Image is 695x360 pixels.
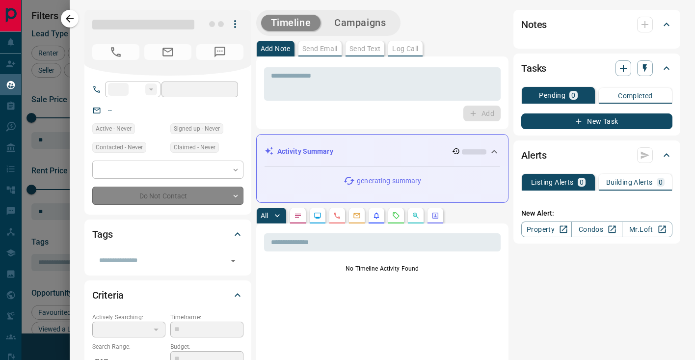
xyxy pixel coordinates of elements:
svg: Agent Actions [431,212,439,220]
div: Activity Summary [265,142,500,161]
svg: Listing Alerts [373,212,380,220]
div: Do Not Contact [92,187,243,205]
button: Open [226,254,240,268]
p: Timeframe: [170,313,243,322]
span: Active - Never [96,124,132,134]
span: No Number [92,44,139,60]
span: No Number [196,44,243,60]
div: Notes [521,13,672,36]
svg: Calls [333,212,341,220]
span: No Email [144,44,191,60]
span: Claimed - Never [174,142,215,152]
a: Condos [571,222,622,237]
svg: Requests [392,212,400,220]
h2: Alerts [521,147,547,163]
p: Building Alerts [606,179,653,186]
svg: Notes [294,212,302,220]
p: No Timeline Activity Found [264,264,501,273]
svg: Emails [353,212,361,220]
button: New Task [521,113,672,129]
h2: Criteria [92,287,124,303]
p: generating summary [357,176,421,186]
div: Tags [92,222,243,246]
h2: Tags [92,226,113,242]
span: Signed up - Never [174,124,220,134]
button: Timeline [261,15,321,31]
p: New Alert: [521,208,672,219]
a: Mr.Loft [622,222,672,237]
p: Pending [539,92,565,99]
p: Completed [618,92,653,99]
h2: Notes [521,17,547,32]
div: Alerts [521,143,672,167]
a: Property [521,222,572,237]
div: Tasks [521,56,672,80]
button: Campaigns [324,15,396,31]
h2: Tasks [521,60,546,76]
a: -- [108,106,112,114]
p: 0 [580,179,584,186]
p: Actively Searching: [92,313,165,322]
svg: Lead Browsing Activity [314,212,321,220]
p: 0 [571,92,575,99]
p: Search Range: [92,342,165,351]
p: Budget: [170,342,243,351]
p: Add Note [261,45,291,52]
span: Contacted - Never [96,142,143,152]
p: Activity Summary [277,146,333,157]
svg: Opportunities [412,212,420,220]
p: All [261,212,268,219]
div: Criteria [92,283,243,307]
p: 0 [659,179,663,186]
p: Listing Alerts [531,179,574,186]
